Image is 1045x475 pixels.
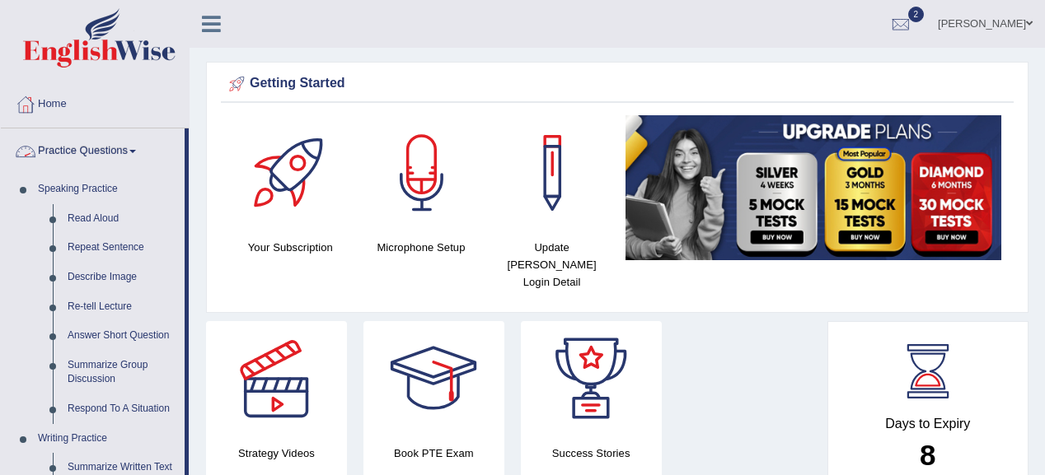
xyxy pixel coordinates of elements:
[60,263,185,292] a: Describe Image
[206,445,347,462] h4: Strategy Videos
[60,292,185,322] a: Re-tell Lecture
[920,439,935,471] b: 8
[60,321,185,351] a: Answer Short Question
[521,445,662,462] h4: Success Stories
[60,233,185,263] a: Repeat Sentence
[846,417,1010,431] h4: Days to Expiry
[233,239,348,256] h4: Your Subscription
[1,128,185,170] a: Practice Questions
[60,351,185,394] a: Summarize Group Discussion
[60,394,185,424] a: Respond To A Situation
[225,72,1010,96] div: Getting Started
[60,204,185,234] a: Read Aloud
[363,445,504,462] h4: Book PTE Exam
[908,7,925,22] span: 2
[1,81,189,123] a: Home
[494,239,609,291] h4: Update [PERSON_NAME] Login Detail
[364,239,479,256] h4: Microphone Setup
[30,424,185,454] a: Writing Practice
[30,175,185,204] a: Speaking Practice
[626,115,1001,260] img: small5.jpg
